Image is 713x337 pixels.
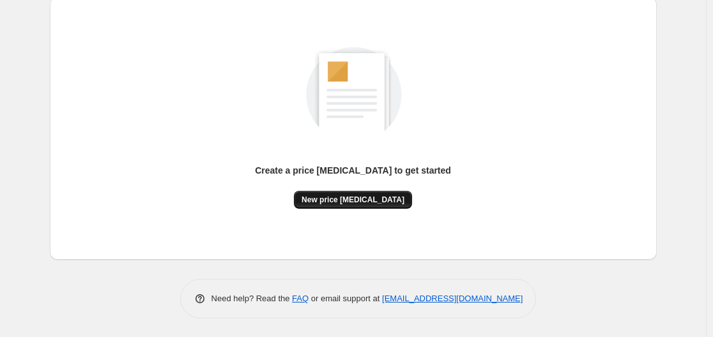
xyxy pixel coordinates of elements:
[302,195,404,205] span: New price [MEDICAL_DATA]
[211,294,293,303] span: Need help? Read the
[382,294,523,303] a: [EMAIL_ADDRESS][DOMAIN_NAME]
[294,191,412,209] button: New price [MEDICAL_DATA]
[255,164,451,177] p: Create a price [MEDICAL_DATA] to get started
[309,294,382,303] span: or email support at
[292,294,309,303] a: FAQ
